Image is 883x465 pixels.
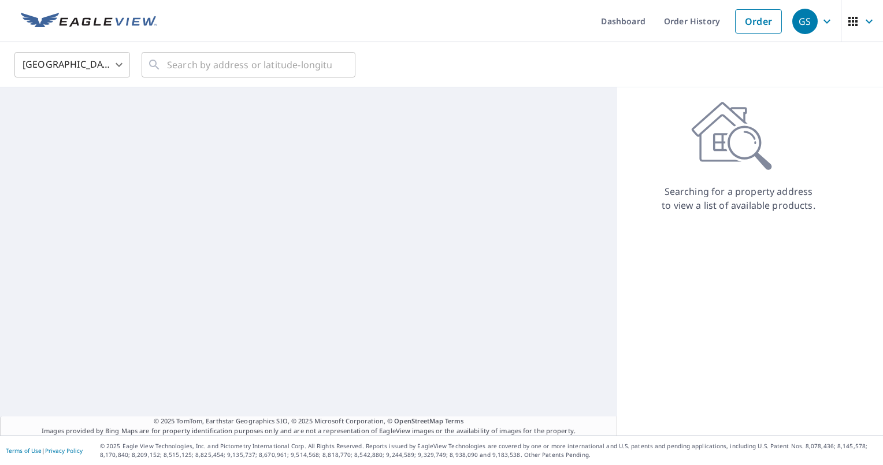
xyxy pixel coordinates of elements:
div: [GEOGRAPHIC_DATA] [14,49,130,81]
a: Terms [445,416,464,425]
input: Search by address or latitude-longitude [167,49,332,81]
img: EV Logo [21,13,157,30]
a: Order [735,9,782,34]
p: Searching for a property address to view a list of available products. [661,184,816,212]
p: © 2025 Eagle View Technologies, Inc. and Pictometry International Corp. All Rights Reserved. Repo... [100,442,877,459]
a: OpenStreetMap [394,416,443,425]
span: © 2025 TomTom, Earthstar Geographics SIO, © 2025 Microsoft Corporation, © [154,416,464,426]
div: GS [792,9,818,34]
a: Terms of Use [6,446,42,455]
p: | [6,447,83,454]
a: Privacy Policy [45,446,83,455]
